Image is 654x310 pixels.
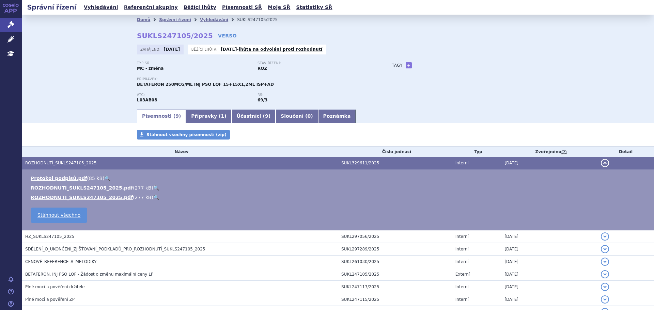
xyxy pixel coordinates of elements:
[164,47,180,52] strong: [DATE]
[455,297,469,302] span: Interní
[601,258,609,266] button: detail
[338,157,452,169] td: SUKL329611/2025
[338,147,452,157] th: Číslo jednací
[455,259,469,264] span: Interní
[221,113,224,119] span: 1
[137,77,378,81] p: Přípravek:
[338,281,452,293] td: SUKL247117/2025
[561,150,567,154] abbr: (?)
[294,3,334,12] a: Statistiky SŘ
[338,256,452,268] td: SUKL261030/2025
[137,61,251,65] p: Typ SŘ:
[122,3,180,12] a: Referenční skupiny
[601,295,609,304] button: detail
[25,161,96,165] span: ROZHODNUTÍ_SUKLS247105_2025
[31,208,87,223] a: Stáhnout všechno
[258,93,371,97] p: RS:
[200,17,228,22] a: Vyhledávání
[501,243,597,256] td: [DATE]
[221,47,323,52] p: -
[137,32,213,40] strong: SUKLS247105/2025
[266,3,292,12] a: Moje SŘ
[232,110,276,123] a: Účastníci (9)
[452,147,501,157] th: Typ
[182,3,218,12] a: Běžící lhůty
[220,3,264,12] a: Písemnosti SŘ
[146,132,227,137] span: Stáhnout všechny písemnosti (zip)
[31,184,647,191] li: ( )
[406,62,412,68] a: +
[135,195,152,200] span: 277 kB
[25,259,97,264] span: CENOVÉ_REFERENCE_A_METODIKY
[237,15,286,25] li: SUKLS247105/2025
[501,157,597,169] td: [DATE]
[601,159,609,167] button: detail
[159,17,191,22] a: Správní řízení
[82,3,120,12] a: Vyhledávání
[137,130,230,140] a: Stáhnout všechny písemnosti (zip)
[501,256,597,268] td: [DATE]
[22,2,82,12] h2: Správní řízení
[601,245,609,253] button: detail
[153,185,159,191] a: 🔍
[501,293,597,306] td: [DATE]
[601,232,609,241] button: detail
[597,147,654,157] th: Detail
[455,234,469,239] span: Interní
[137,82,274,87] span: BETAFERON 250MCG/ML INJ PSO LQF 15+15X1,2ML ISP+AD
[25,284,85,289] span: Plné moci a pověření držitele
[265,113,268,119] span: 9
[137,110,186,123] a: Písemnosti (9)
[104,176,110,181] a: 🔍
[318,110,356,123] a: Poznámka
[455,161,469,165] span: Interní
[218,32,237,39] a: VERSO
[239,47,323,52] a: lhůta na odvolání proti rozhodnutí
[25,272,153,277] span: BETAFERON, INJ PSO LQF - Žádost o změnu maximální ceny LP
[501,268,597,281] td: [DATE]
[25,247,205,251] span: SDĚLENÍ_O_UKONČENÍ_ZJIŠŤOVÁNÍ_PODKLADŮ_PRO_ROZHODNUTÍ_SUKLS247105_2025
[258,98,267,102] strong: interferony a ostatní léčiva k terapii roztroušené sklerózy, parent.
[455,247,469,251] span: Interní
[175,113,179,119] span: 9
[31,194,647,201] li: ( )
[31,175,647,182] li: ( )
[338,230,452,243] td: SUKL297056/2025
[31,195,133,200] a: ROZHODNUTÍ_SUKLS247105_2025.pdf
[137,98,157,102] strong: INTERFERON BETA-1B
[276,110,318,123] a: Sloučení (0)
[135,185,152,191] span: 277 kB
[501,230,597,243] td: [DATE]
[455,272,470,277] span: Externí
[89,176,103,181] span: 85 kB
[501,281,597,293] td: [DATE]
[137,66,163,71] strong: MC - změna
[392,61,403,69] h3: Tagy
[31,176,87,181] a: Protokol podpisů.pdf
[153,195,159,200] a: 🔍
[186,110,231,123] a: Přípravky (1)
[137,93,251,97] p: ATC:
[25,297,75,302] span: Plné moci a pověření ZP
[307,113,311,119] span: 0
[22,147,338,157] th: Název
[191,47,219,52] span: Běžící lhůta:
[601,283,609,291] button: detail
[140,47,162,52] span: Zahájeno:
[25,234,74,239] span: HZ_SUKLS247105_2025
[258,66,267,71] strong: ROZ
[338,243,452,256] td: SUKL297289/2025
[31,185,133,191] a: ROZHODNUTI_SUKLS247105_2025.pdf
[601,270,609,278] button: detail
[338,268,452,281] td: SUKL247105/2025
[137,17,150,22] a: Domů
[501,147,597,157] th: Zveřejněno
[258,61,371,65] p: Stav řízení:
[455,284,469,289] span: Interní
[221,47,237,52] strong: [DATE]
[338,293,452,306] td: SUKL247115/2025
